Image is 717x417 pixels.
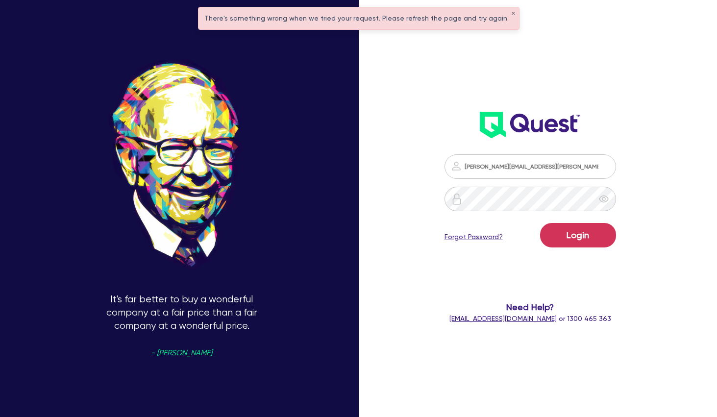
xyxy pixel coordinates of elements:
[599,194,609,204] span: eye
[445,154,616,179] input: Email address
[449,315,611,322] span: or 1300 465 363
[438,300,622,314] span: Need Help?
[151,349,212,357] span: - [PERSON_NAME]
[480,112,580,138] img: wH2k97JdezQIQAAAABJRU5ErkJggg==
[451,193,463,205] img: icon-password
[449,315,557,322] a: [EMAIL_ADDRESS][DOMAIN_NAME]
[450,160,462,172] img: icon-password
[540,223,616,247] button: Login
[445,232,503,242] a: Forgot Password?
